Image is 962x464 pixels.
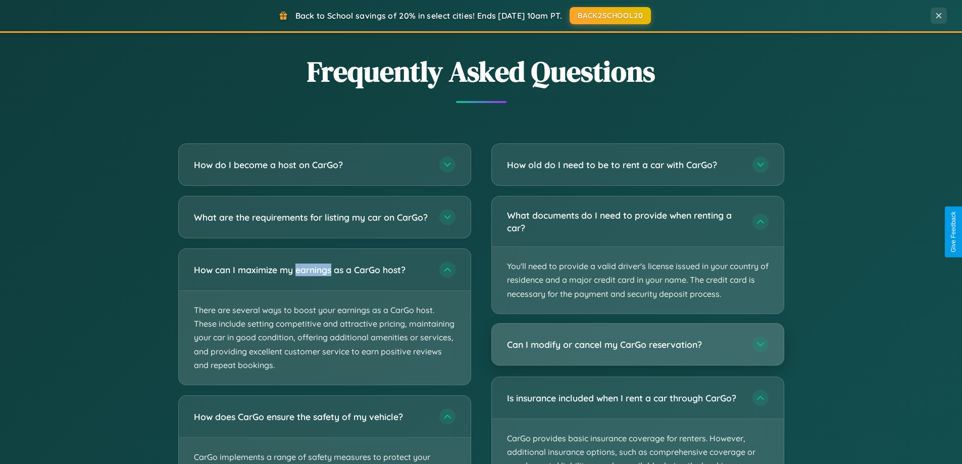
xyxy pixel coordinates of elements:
[950,212,957,252] div: Give Feedback
[507,159,742,171] h3: How old do I need to be to rent a car with CarGo?
[178,52,784,91] h2: Frequently Asked Questions
[507,392,742,404] h3: Is insurance included when I rent a car through CarGo?
[295,11,562,21] span: Back to School savings of 20% in select cities! Ends [DATE] 10am PT.
[507,338,742,351] h3: Can I modify or cancel my CarGo reservation?
[179,291,471,385] p: There are several ways to boost your earnings as a CarGo host. These include setting competitive ...
[194,410,429,423] h3: How does CarGo ensure the safety of my vehicle?
[570,7,651,24] button: BACK2SCHOOL20
[492,247,784,314] p: You'll need to provide a valid driver's license issued in your country of residence and a major c...
[194,264,429,276] h3: How can I maximize my earnings as a CarGo host?
[194,159,429,171] h3: How do I become a host on CarGo?
[194,211,429,224] h3: What are the requirements for listing my car on CarGo?
[507,209,742,234] h3: What documents do I need to provide when renting a car?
